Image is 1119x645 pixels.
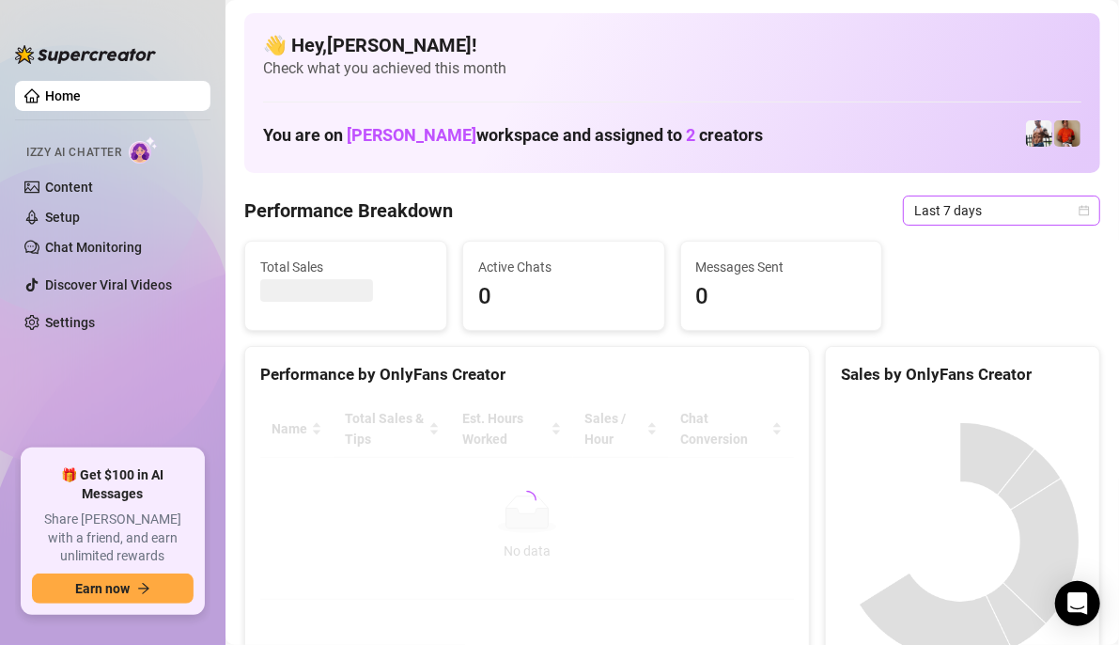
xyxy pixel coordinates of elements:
span: arrow-right [137,582,150,595]
h4: 👋 Hey, [PERSON_NAME] ! [263,32,1081,58]
span: Last 7 days [914,197,1089,225]
img: AI Chatter [129,136,158,164]
span: 2 [686,125,695,145]
h4: Performance Breakdown [244,197,453,224]
a: Content [45,180,93,195]
img: logo-BBDzfeDw.svg [15,45,156,64]
span: Earn now [75,581,130,596]
span: 🎁 Get $100 in AI Messages [32,466,194,503]
span: loading [518,491,536,510]
img: Justin [1054,120,1080,147]
a: Chat Monitoring [45,240,142,255]
span: Total Sales [260,257,431,277]
h1: You are on workspace and assigned to creators [263,125,763,146]
div: Performance by OnlyFans Creator [260,362,794,387]
a: Home [45,88,81,103]
a: Discover Viral Videos [45,277,172,292]
span: [PERSON_NAME] [347,125,476,145]
div: Open Intercom Messenger [1055,581,1100,626]
a: Setup [45,210,80,225]
span: 0 [696,279,867,315]
div: Sales by OnlyFans Creator [841,362,1084,387]
button: Earn nowarrow-right [32,574,194,604]
span: Messages Sent [696,257,867,277]
img: JUSTIN [1026,120,1052,147]
span: Izzy AI Chatter [26,144,121,162]
span: 0 [478,279,649,315]
span: Check what you achieved this month [263,58,1081,79]
span: calendar [1079,205,1090,216]
span: Share [PERSON_NAME] with a friend, and earn unlimited rewards [32,511,194,566]
span: Active Chats [478,257,649,277]
a: Settings [45,315,95,330]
